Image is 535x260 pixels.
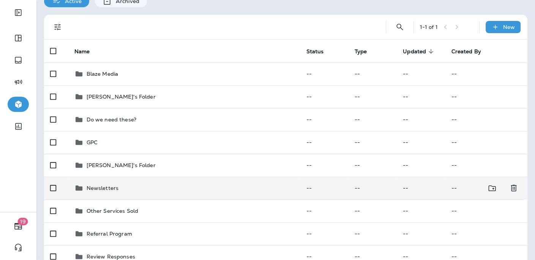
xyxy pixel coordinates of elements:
[506,180,521,196] button: Delete
[87,231,132,237] p: Referral Program
[451,48,491,55] span: Created By
[87,71,118,77] p: Blaze Media
[306,48,324,55] span: Status
[87,94,156,100] p: [PERSON_NAME]'s Folder
[87,254,135,260] p: Review Responses
[397,177,445,199] td: --
[355,48,377,55] span: Type
[8,219,29,234] button: 19
[74,48,90,55] span: Name
[349,154,397,177] td: --
[87,185,119,191] p: Newsletters
[397,85,445,108] td: --
[349,199,397,222] td: --
[451,48,481,55] span: Created By
[300,85,349,108] td: --
[392,19,407,35] button: Search Templates
[397,108,445,131] td: --
[300,154,349,177] td: --
[306,48,334,55] span: Status
[397,62,445,85] td: --
[87,139,98,145] p: GPC
[18,218,28,225] span: 19
[445,154,527,177] td: --
[420,24,438,30] div: 1 - 1 of 1
[349,62,397,85] td: --
[445,62,527,85] td: --
[397,131,445,154] td: --
[50,19,65,35] button: Filters
[403,48,436,55] span: Updated
[349,222,397,245] td: --
[349,131,397,154] td: --
[300,62,349,85] td: --
[349,85,397,108] td: --
[445,177,503,199] td: --
[445,199,527,222] td: --
[349,108,397,131] td: --
[445,222,527,245] td: --
[300,131,349,154] td: --
[87,162,156,168] p: [PERSON_NAME]'s Folder
[355,48,367,55] span: Type
[403,48,426,55] span: Updated
[8,5,29,20] button: Expand Sidebar
[300,177,349,199] td: --
[300,199,349,222] td: --
[300,222,349,245] td: --
[87,116,136,123] p: Do we need these?
[445,131,527,154] td: --
[349,177,397,199] td: --
[503,24,515,30] p: New
[87,208,139,214] p: Other Services Sold
[300,108,349,131] td: --
[397,222,445,245] td: --
[74,48,100,55] span: Name
[397,154,445,177] td: --
[484,180,500,196] button: Move to folder
[445,108,527,131] td: --
[445,85,527,108] td: --
[397,199,445,222] td: --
